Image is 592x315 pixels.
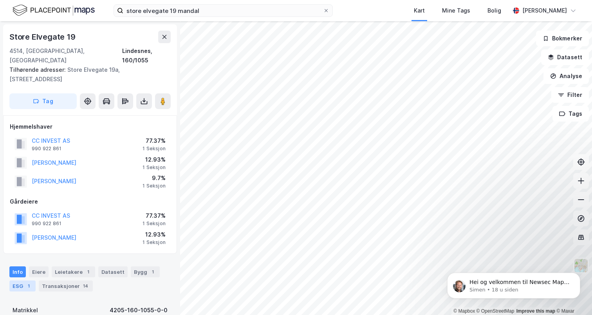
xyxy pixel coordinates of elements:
div: 12.93% [143,155,166,164]
a: Improve this map [516,308,555,314]
button: Datasett [541,49,589,65]
div: 1 [25,282,32,290]
div: 990 922 861 [32,220,61,227]
div: 1 Seksjon [143,146,166,152]
a: Mapbox [453,308,475,314]
div: Kart [414,6,425,15]
div: 4205-160-1055-0-0 [110,306,168,315]
div: 9.7% [143,173,166,183]
div: Datasett [98,266,128,277]
div: Leietakere [52,266,95,277]
button: Filter [551,87,589,103]
span: Tilhørende adresser: [9,66,67,73]
button: Tag [9,93,77,109]
div: 4514, [GEOGRAPHIC_DATA], [GEOGRAPHIC_DATA] [9,46,122,65]
div: 1 Seksjon [143,239,166,246]
div: 1 Seksjon [143,164,166,171]
button: Bokmerker [536,31,589,46]
div: Transaksjoner [39,280,93,291]
div: 12.93% [143,230,166,239]
a: OpenStreetMap [476,308,514,314]
div: 77.37% [143,136,166,146]
div: Bolig [487,6,501,15]
button: Tags [552,106,589,122]
img: logo.f888ab2527a4732fd821a326f86c7f29.svg [13,4,95,17]
div: 1 [84,268,92,276]
div: Matrikkel [13,306,38,315]
iframe: Intercom notifications melding [435,256,592,311]
div: [PERSON_NAME] [522,6,567,15]
div: Info [9,266,26,277]
div: 1 [149,268,157,276]
div: 1 Seksjon [143,220,166,227]
div: 77.37% [143,211,166,220]
div: 1 Seksjon [143,183,166,189]
div: 990 922 861 [32,146,61,152]
div: ESG [9,280,36,291]
input: Søk på adresse, matrikkel, gårdeiere, leietakere eller personer [123,5,323,16]
div: Hjemmelshaver [10,122,170,131]
div: 14 [81,282,90,290]
div: Store Elvegate 19a, [STREET_ADDRESS] [9,65,164,84]
button: Analyse [543,68,589,84]
div: Mine Tags [442,6,470,15]
div: Bygg [131,266,160,277]
div: Lindesnes, 160/1055 [122,46,171,65]
div: Store Elvegate 19 [9,31,77,43]
div: Eiere [29,266,49,277]
div: Gårdeiere [10,197,170,206]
